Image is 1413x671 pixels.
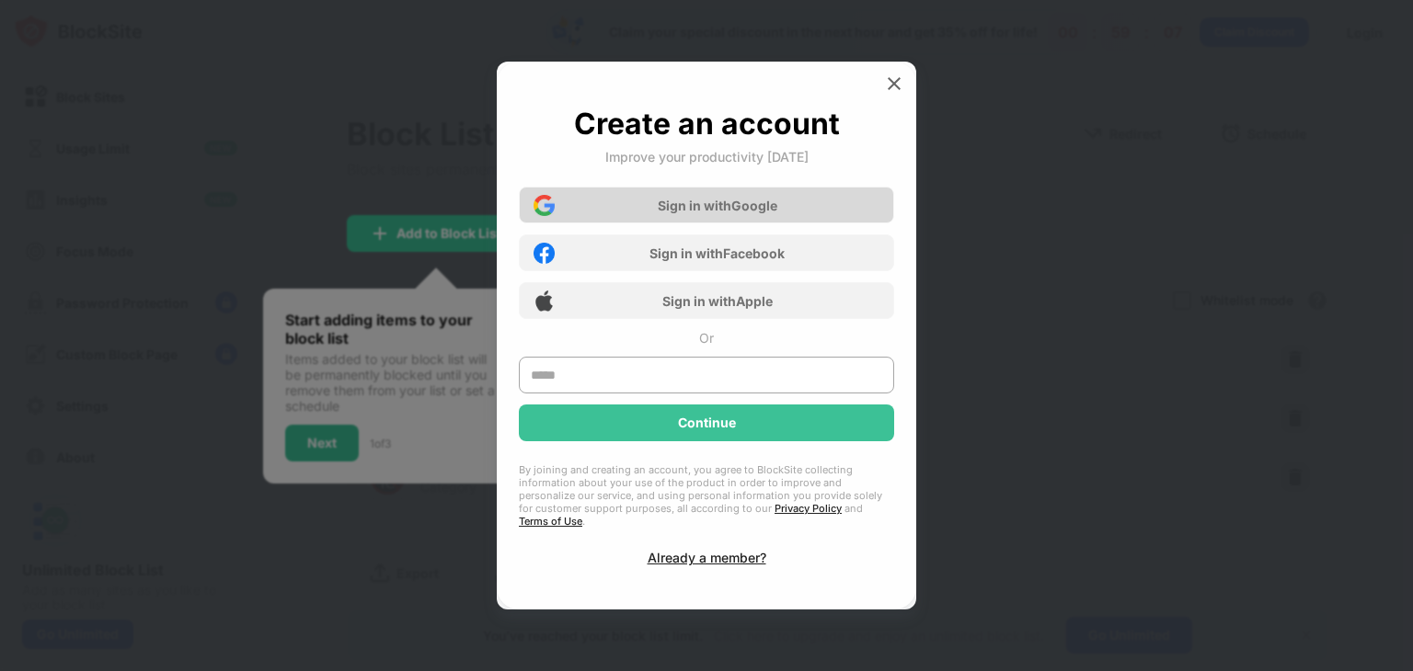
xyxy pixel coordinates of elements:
[649,245,785,261] div: Sign in with Facebook
[534,290,555,312] img: apple-icon.png
[648,550,766,565] div: Already a member?
[662,293,773,309] div: Sign in with Apple
[605,149,809,165] div: Improve your productivity [DATE]
[519,463,894,528] div: By joining and creating an account, you agree to BlockSite collecting information about your use ...
[534,195,555,216] img: google-icon.png
[534,243,555,264] img: facebook-icon.png
[775,502,842,515] a: Privacy Policy
[519,515,582,528] a: Terms of Use
[574,106,840,142] div: Create an account
[658,198,777,213] div: Sign in with Google
[699,330,714,346] div: Or
[678,415,736,430] div: Continue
